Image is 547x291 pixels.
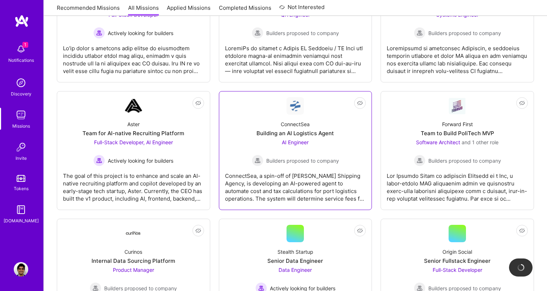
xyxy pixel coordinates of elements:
[387,166,528,202] div: Lor Ipsumdo Sitam co adipiscin Elitsedd ei t Inc, u labor-etdolo MAG aliquaenim admin ve quisnost...
[108,29,173,37] span: Actively looking for builders
[225,39,366,75] div: LoremiPs do sitamet c Adipis EL Seddoeiu / TE Inci utl etdolore magna-al enimadmin veniamqui nost...
[128,4,159,16] a: All Missions
[16,154,27,162] div: Invite
[357,100,363,106] i: icon EyeClosed
[124,248,142,256] div: Curinos
[279,267,312,273] span: Data Engineer
[57,4,120,16] a: Recommended Missions
[519,100,525,106] i: icon EyeClosed
[449,98,466,114] img: Company Logo
[266,29,339,37] span: Builders proposed to company
[256,129,334,137] div: Building an AI Logistics Agent
[113,267,154,273] span: Product Manager
[252,27,263,39] img: Builders proposed to company
[225,97,366,204] a: Company LogoConnectSeaBuilding an AI Logistics AgentAI Engineer Builders proposed to companyBuild...
[92,257,175,265] div: Internal Data Sourcing Platform
[357,228,363,234] i: icon EyeClosed
[442,120,473,128] div: Forward First
[82,129,184,137] div: Team for AI-native Recruiting Platform
[387,97,528,204] a: Company LogoForward FirstTeam to Build PoliTech MVPSoftware Architect and 1 other roleBuilders pr...
[421,129,494,137] div: Team to Build PoliTech MVP
[63,166,204,202] div: The goal of this project is to enhance and scale an AI-native recruiting platform and copilot dev...
[442,248,472,256] div: Origin Social
[277,248,313,256] div: Stealth Startup
[167,4,211,16] a: Applied Missions
[424,257,491,265] div: Senior Fullstack Engineer
[225,166,366,202] div: ConnectSea, a spin-off of [PERSON_NAME] Shipping Agency, is developing an AI-powered agent to aut...
[12,122,30,130] div: Missions
[14,262,28,277] img: User Avatar
[14,185,29,192] div: Tokens
[416,139,460,145] span: Software Architect
[414,155,425,166] img: Builders proposed to company
[11,90,31,98] div: Discovery
[282,139,309,145] span: AI Engineer
[516,262,526,272] img: loading
[195,100,201,106] i: icon EyeClosed
[519,228,525,234] i: icon EyeClosed
[14,42,28,56] img: bell
[14,14,29,27] img: logo
[433,267,482,273] span: Full-Stack Developer
[267,257,323,265] div: Senior Data Engineer
[14,140,28,154] img: Invite
[8,56,34,64] div: Notifications
[287,97,304,115] img: Company Logo
[14,76,28,90] img: discovery
[63,39,204,75] div: Lo'ip dolor s ametcons adip elitse do eiusmodtem incididu utlabor etdol mag aliqu, enimadm v quis...
[414,27,425,39] img: Builders proposed to company
[14,202,28,217] img: guide book
[428,157,501,164] span: Builders proposed to company
[22,42,28,48] span: 1
[281,120,310,128] div: ConnectSea
[94,139,173,145] span: Full-Stack Developer, AI Engineer
[14,108,28,122] img: teamwork
[108,157,173,164] span: Actively looking for builders
[12,262,30,277] a: User Avatar
[4,217,39,224] div: [DOMAIN_NAME]
[93,27,105,39] img: Actively looking for builders
[63,97,204,204] a: Company LogoAsterTeam for AI-native Recruiting PlatformFull-Stack Developer, AI Engineer Actively...
[462,139,499,145] span: and 1 other role
[266,157,339,164] span: Builders proposed to company
[127,120,140,128] div: Aster
[279,3,325,16] a: Not Interested
[219,4,271,16] a: Completed Missions
[195,228,201,234] i: icon EyeClosed
[252,155,263,166] img: Builders proposed to company
[17,175,25,182] img: tokens
[125,231,142,236] img: Company Logo
[428,29,501,37] span: Builders proposed to company
[125,97,142,115] img: Company Logo
[387,39,528,75] div: Loremipsumd si ametconsec Adipiscin, e seddoeius temporin utlabore et dolor MA aliqua en adm veni...
[93,155,105,166] img: Actively looking for builders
